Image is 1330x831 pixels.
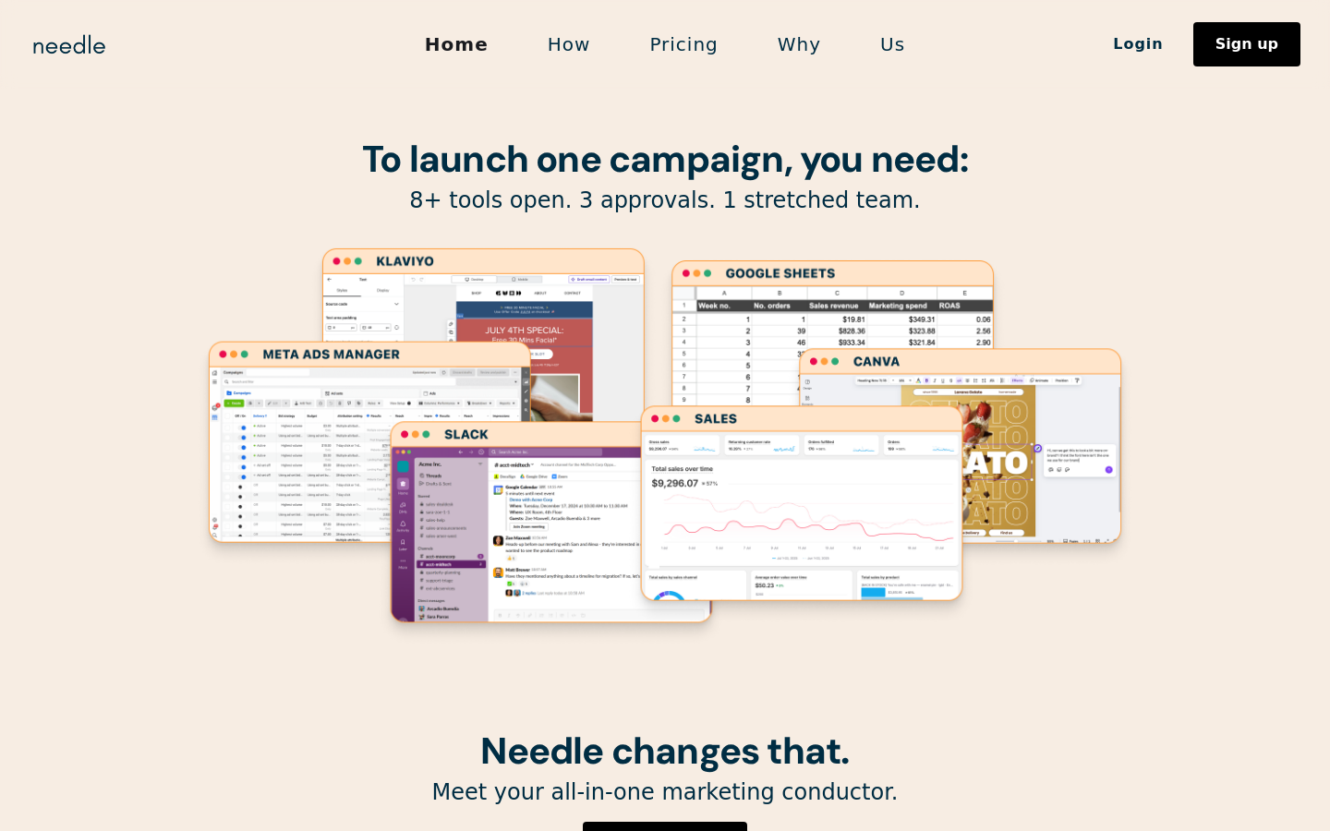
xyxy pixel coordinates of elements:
a: Pricing [620,25,747,64]
a: Sign up [1193,22,1300,66]
div: Sign up [1215,37,1278,52]
p: 8+ tools open. 3 approvals. 1 stretched team. [194,187,1136,215]
p: Meet your all-in-one marketing conductor. [194,778,1136,807]
a: Home [395,25,518,64]
a: How [518,25,621,64]
a: Us [851,25,935,64]
a: Login [1083,29,1193,60]
strong: Needle changes that. [480,727,849,775]
strong: To launch one campaign, you need: [362,135,968,183]
a: Why [748,25,851,64]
